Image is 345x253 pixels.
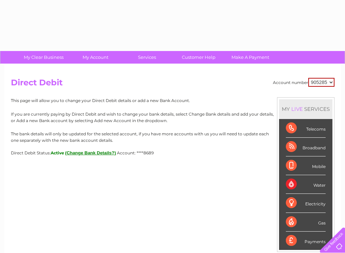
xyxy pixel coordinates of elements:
div: MY SERVICES [279,99,332,119]
div: Direct Debit Status: [11,150,334,155]
div: Electricity [286,194,326,213]
button: (Change Bank Details?) [65,150,116,155]
p: This page will allow you to change your Direct Debit details or add a new Bank Account. [11,97,334,104]
div: Mobile [286,156,326,175]
div: Account number [273,78,334,87]
div: Gas [286,213,326,232]
a: Customer Help [171,51,227,64]
div: Payments [286,232,326,250]
div: Broadband [286,138,326,156]
div: Telecoms [286,119,326,138]
a: Services [119,51,175,64]
p: If you are currently paying by Direct Debit and wish to change your bank details, select Change B... [11,111,334,124]
div: Water [286,175,326,194]
div: LIVE [290,106,304,112]
a: Make A Payment [222,51,278,64]
p: The bank details will only be updated for the selected account, if you have more accounts with us... [11,131,334,144]
span: Active [51,150,64,155]
a: My Clear Business [16,51,72,64]
h2: Direct Debit [11,78,334,91]
a: My Account [67,51,123,64]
